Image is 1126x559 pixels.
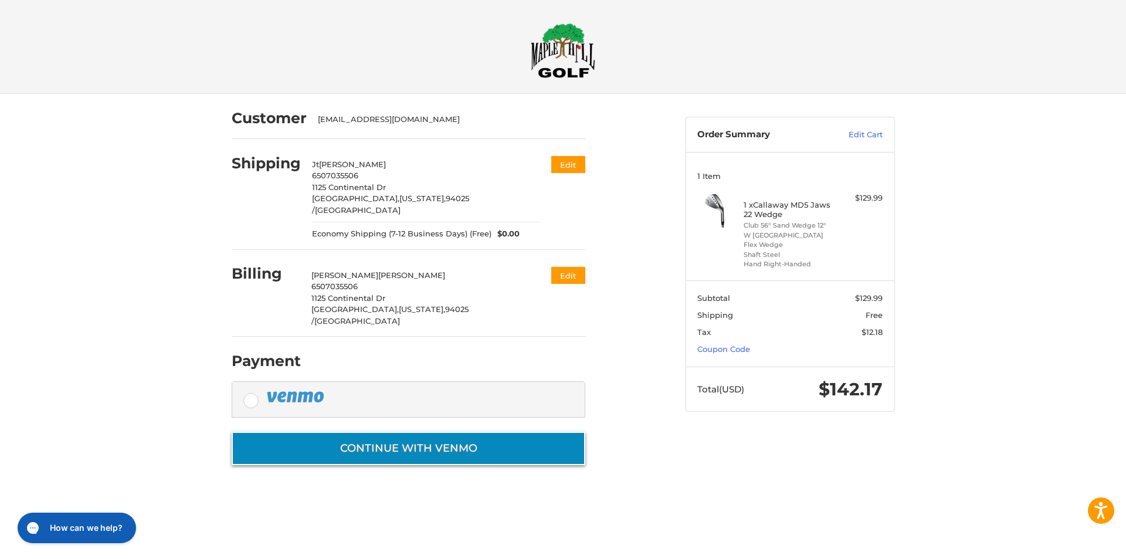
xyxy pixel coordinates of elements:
[312,194,469,215] span: 94025 /
[312,171,358,180] span: 6507035506
[866,310,883,320] span: Free
[311,293,385,303] span: 1125 Continental Dr
[312,228,491,240] span: Economy Shipping (7-12 Business Days) (Free)
[12,509,140,547] iframe: Gorgias live chat messenger
[697,327,711,337] span: Tax
[232,265,300,283] h2: Billing
[314,316,400,326] span: [GEOGRAPHIC_DATA]
[318,114,574,126] div: [EMAIL_ADDRESS][DOMAIN_NAME]
[744,200,833,219] h4: 1 x Callaway MD5 Jaws 22 Wedge
[744,250,833,260] li: Shaft Steel
[232,352,301,370] h2: Payment
[697,344,750,354] a: Coupon Code
[551,267,585,284] button: Edit
[232,154,301,172] h2: Shipping
[312,194,399,203] span: [GEOGRAPHIC_DATA],
[697,129,823,141] h3: Order Summary
[491,228,520,240] span: $0.00
[744,259,833,269] li: Hand Right-Handed
[551,156,585,173] button: Edit
[697,310,733,320] span: Shipping
[744,221,833,240] li: Club 56° Sand Wedge 12° W [GEOGRAPHIC_DATA]
[232,432,585,465] button: Continue with Venmo
[266,389,326,404] img: PayPal icon
[312,160,319,169] span: Jt
[232,109,307,127] h2: Customer
[311,304,399,314] span: [GEOGRAPHIC_DATA],
[311,270,378,280] span: [PERSON_NAME]
[697,171,883,181] h3: 1 Item
[319,160,386,169] span: [PERSON_NAME]
[311,304,469,326] span: 94025 /
[312,182,386,192] span: 1125 Continental Dr
[697,293,730,303] span: Subtotal
[836,192,883,204] div: $129.99
[399,304,445,314] span: [US_STATE],
[823,129,883,141] a: Edit Cart
[862,327,883,337] span: $12.18
[311,282,358,291] span: 6507035506
[744,240,833,250] li: Flex Wedge
[531,23,595,78] img: Maple Hill Golf
[855,293,883,303] span: $129.99
[315,205,401,215] span: [GEOGRAPHIC_DATA]
[697,384,744,395] span: Total (USD)
[399,194,446,203] span: [US_STATE],
[378,270,445,280] span: [PERSON_NAME]
[819,378,883,400] span: $142.17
